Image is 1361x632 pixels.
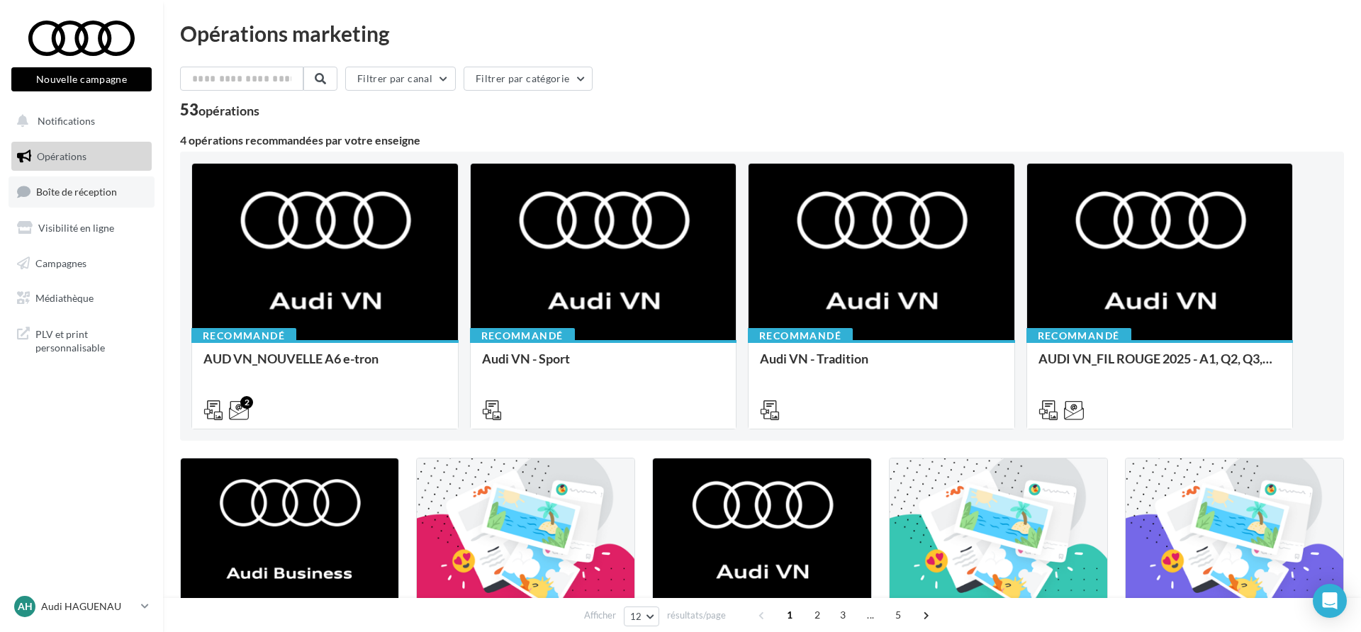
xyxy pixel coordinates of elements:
p: Audi HAGUENAU [41,599,135,614]
a: Opérations [9,142,155,171]
button: 12 [624,606,660,626]
div: Recommandé [470,328,575,344]
button: Filtrer par catégorie [464,67,593,91]
span: 12 [630,611,642,622]
a: PLV et print personnalisable [9,319,155,361]
span: Campagnes [35,256,86,269]
span: ... [859,604,882,626]
span: Boîte de réception [36,186,117,198]
div: AUDI VN_FIL ROUGE 2025 - A1, Q2, Q3, Q5 et Q4 e-tron [1038,351,1282,380]
a: Campagnes [9,249,155,278]
div: AUD VN_NOUVELLE A6 e-tron [203,351,447,380]
div: Opérations marketing [180,23,1344,44]
span: Afficher [584,609,616,622]
span: AH [18,599,33,614]
button: Notifications [9,106,149,136]
div: Recommandé [1026,328,1131,344]
span: Notifications [38,115,95,127]
span: 2 [806,604,829,626]
div: Recommandé [748,328,853,344]
a: Médiathèque [9,283,155,313]
span: Visibilité en ligne [38,222,114,234]
div: opérations [198,104,259,117]
button: Filtrer par canal [345,67,456,91]
a: AH Audi HAGUENAU [11,593,152,620]
span: Opérations [37,150,86,162]
span: 5 [887,604,909,626]
div: Audi VN - Tradition [760,351,1003,380]
span: 3 [831,604,854,626]
span: Médiathèque [35,292,94,304]
div: 4 opérations recommandées par votre enseigne [180,135,1344,146]
span: 1 [778,604,801,626]
div: 2 [240,396,253,409]
a: Visibilité en ligne [9,213,155,243]
div: 53 [180,102,259,118]
span: résultats/page [667,609,726,622]
a: Boîte de réception [9,176,155,207]
div: Recommandé [191,328,296,344]
div: Audi VN - Sport [482,351,725,380]
button: Nouvelle campagne [11,67,152,91]
span: PLV et print personnalisable [35,325,146,355]
div: Open Intercom Messenger [1313,584,1347,618]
